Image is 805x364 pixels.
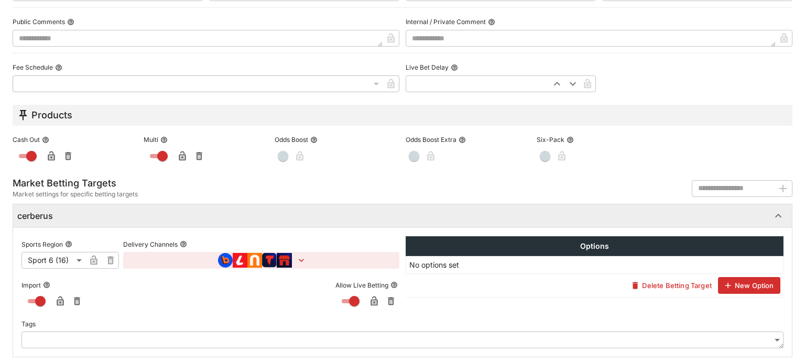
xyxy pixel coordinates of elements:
img: brand [277,253,292,268]
button: Delete Betting Target [625,277,717,294]
h5: Market Betting Targets [13,177,138,189]
button: Delivery Channels [180,240,187,248]
p: Live Bet Delay [406,63,449,72]
button: Allow Live Betting [390,281,398,289]
button: Six-Pack [567,136,574,144]
h5: Products [31,109,72,121]
img: brand [262,253,277,268]
p: Delivery Channels [123,240,178,249]
button: Live Bet Delay [451,64,458,71]
button: Fee Schedule [55,64,62,71]
p: Tags [21,319,36,328]
button: Cash Out [42,136,49,144]
th: Options [406,237,784,256]
p: Fee Schedule [13,63,53,72]
p: Public Comments [13,17,65,26]
p: Import [21,281,41,290]
button: Odds Boost [310,136,318,144]
p: Sports Region [21,240,63,249]
div: Sport 6 (16) [21,252,85,269]
p: Allow Live Betting [335,281,388,290]
td: No options set [406,256,784,274]
span: Market settings for specific betting targets [13,189,138,200]
button: Sports Region [65,240,72,248]
button: New Option [718,277,780,294]
p: Internal / Private Comment [406,17,486,26]
button: Odds Boost Extra [459,136,466,144]
p: Six-Pack [537,135,564,144]
button: Multi [160,136,168,144]
p: Odds Boost Extra [406,135,456,144]
h6: cerberus [17,211,53,222]
p: Cash Out [13,135,40,144]
button: Internal / Private Comment [488,18,495,26]
p: Odds Boost [275,135,308,144]
img: brand [233,253,247,268]
img: brand [247,253,262,268]
button: Public Comments [67,18,74,26]
p: Multi [144,135,158,144]
button: Import [43,281,50,289]
img: brand [218,253,233,268]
